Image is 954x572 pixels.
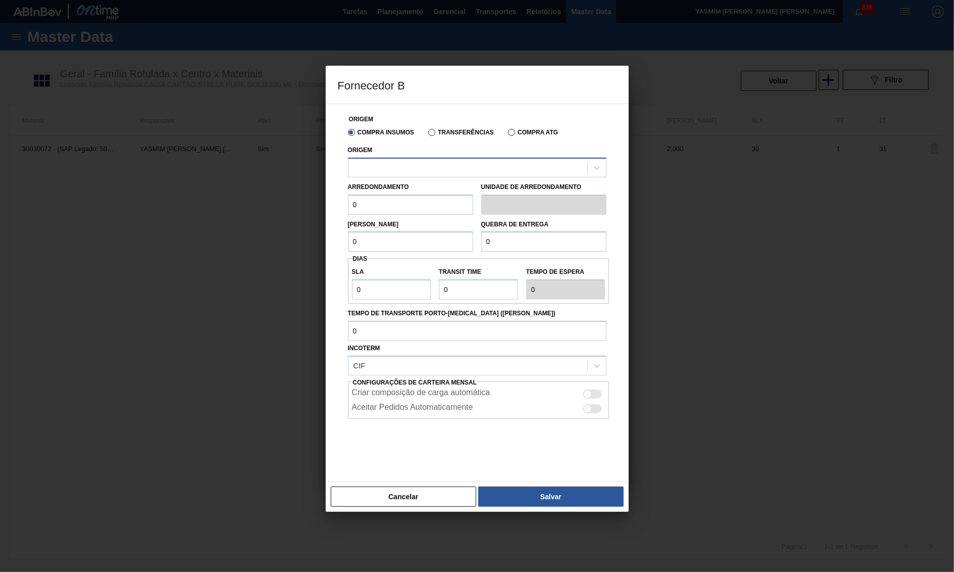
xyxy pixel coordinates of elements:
label: Origem [349,116,374,123]
div: CIF [354,361,366,370]
label: Incoterm [348,345,380,352]
label: Criar composição de carga automática [352,388,490,400]
label: Transferências [428,129,494,136]
div: Essa configuração habilita a criação automática de composição de carga do lado do fornecedor caso... [348,386,610,400]
h3: Fornecedor B [326,66,629,104]
label: Tempo de Transporte Porto-[MEDICAL_DATA] ([PERSON_NAME]) [348,306,607,321]
label: Transit Time [439,265,518,279]
label: SLA [352,265,431,279]
label: Compra ATG [508,129,558,136]
span: Dias [353,255,368,262]
label: [PERSON_NAME] [348,221,399,228]
button: Salvar [478,487,623,507]
label: Tempo de espera [526,265,606,279]
span: Configurações de Carteira Mensal [353,379,477,386]
label: Arredondamento [348,183,409,190]
label: Unidade de arredondamento [481,180,607,195]
label: Origem [348,147,373,154]
label: Aceitar Pedidos Automaticamente [352,403,473,415]
div: Essa configuração habilita aceite automático do pedido do lado do fornecedor [348,400,610,415]
label: Quebra de entrega [481,221,549,228]
button: Cancelar [331,487,477,507]
label: Compra Insumos [348,129,414,136]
